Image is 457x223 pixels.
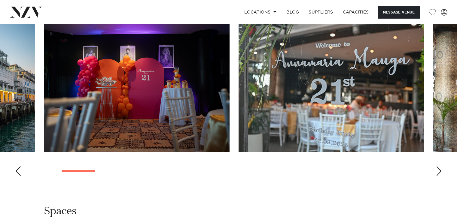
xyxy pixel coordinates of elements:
[44,205,77,218] h2: Spaces
[338,6,374,19] a: Capacities
[44,16,230,152] swiper-slide: 2 / 21
[239,16,424,152] swiper-slide: 3 / 21
[304,6,338,19] a: SUPPLIERS
[10,7,42,17] img: nzv-logo.png
[282,6,304,19] a: BLOG
[378,6,420,19] button: Message Venue
[239,6,282,19] a: Locations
